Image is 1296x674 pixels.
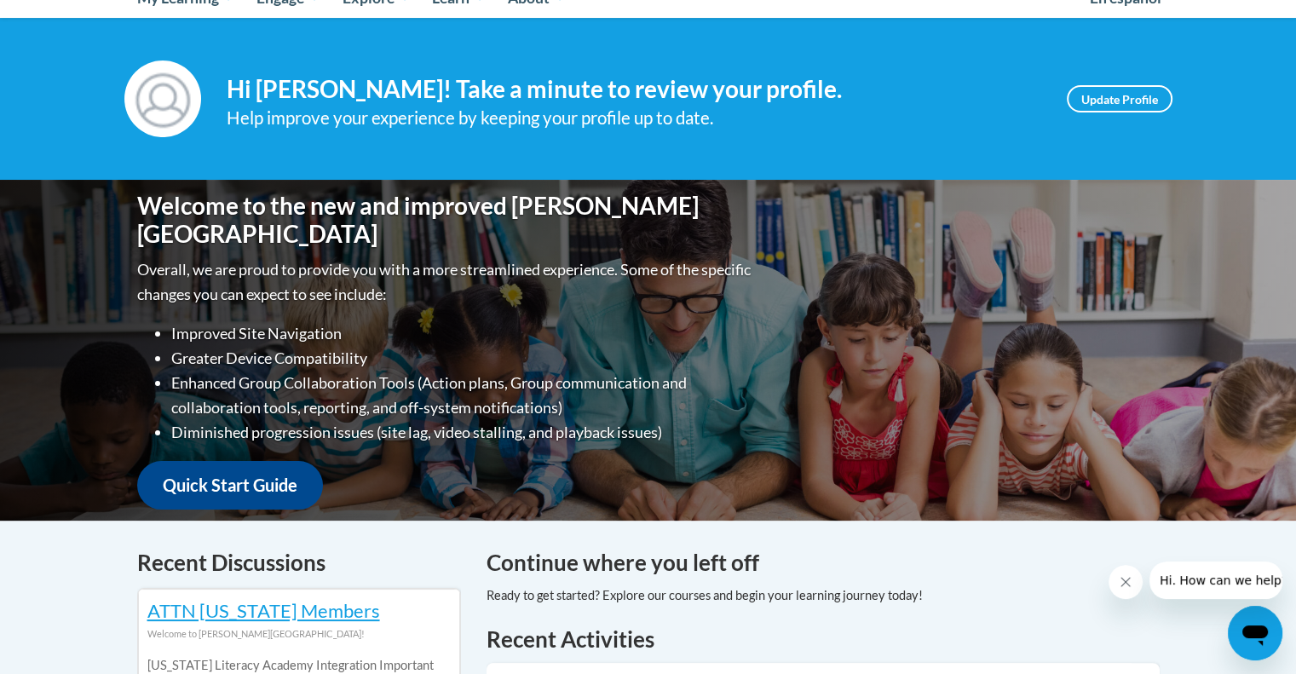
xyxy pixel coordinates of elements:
a: Quick Start Guide [137,461,323,510]
li: Enhanced Group Collaboration Tools (Action plans, Group communication and collaboration tools, re... [171,371,755,420]
img: Profile Image [124,60,201,137]
li: Improved Site Navigation [171,321,755,346]
a: Update Profile [1067,85,1172,112]
iframe: Button to launch messaging window [1228,606,1282,660]
li: Diminished progression issues (site lag, video stalling, and playback issues) [171,420,755,445]
p: Overall, we are proud to provide you with a more streamlined experience. Some of the specific cha... [137,257,755,307]
div: Help improve your experience by keeping your profile up to date. [227,104,1041,132]
iframe: Close message [1109,565,1143,599]
span: Hi. How can we help? [10,12,138,26]
a: ATTN [US_STATE] Members [147,599,380,622]
div: Welcome to [PERSON_NAME][GEOGRAPHIC_DATA]! [147,625,451,643]
li: Greater Device Compatibility [171,346,755,371]
h4: Continue where you left off [487,546,1160,579]
h1: Recent Activities [487,624,1160,654]
h1: Welcome to the new and improved [PERSON_NAME][GEOGRAPHIC_DATA] [137,192,755,249]
h4: Hi [PERSON_NAME]! Take a minute to review your profile. [227,75,1041,104]
h4: Recent Discussions [137,546,461,579]
iframe: Message from company [1149,562,1282,599]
